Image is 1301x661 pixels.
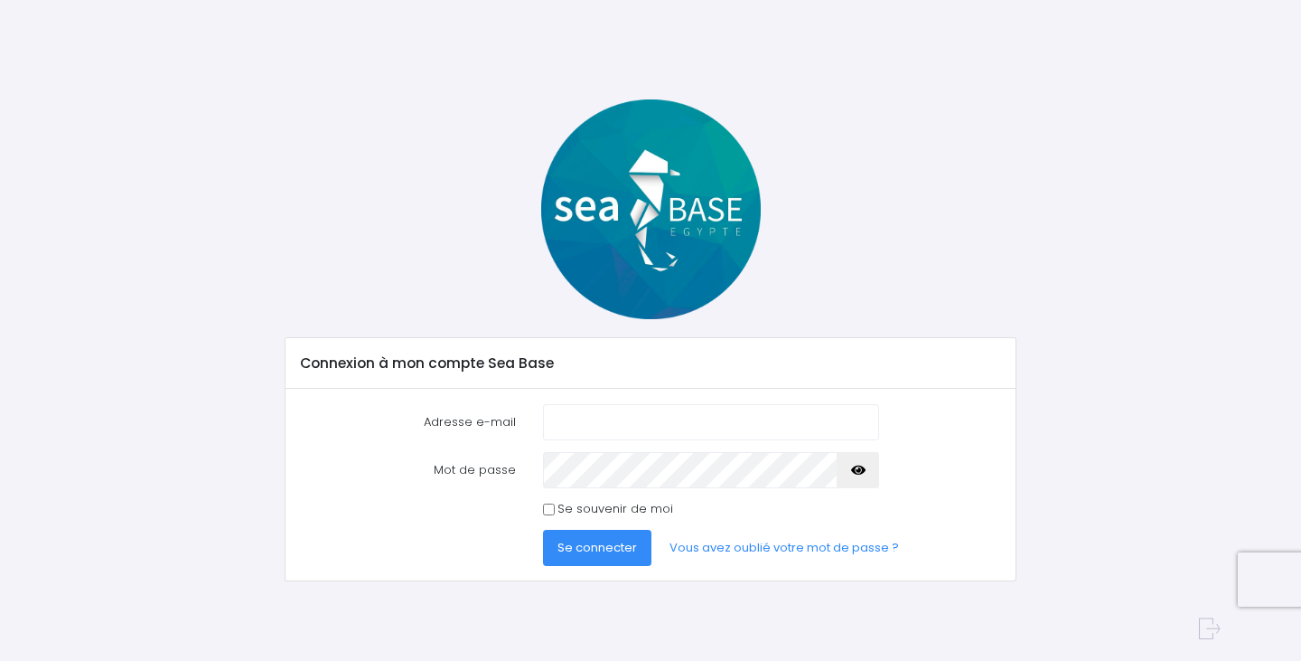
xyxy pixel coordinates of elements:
span: Se connecter [557,539,637,556]
label: Se souvenir de moi [557,500,673,518]
button: Se connecter [543,530,651,566]
a: Vous avez oublié votre mot de passe ? [655,530,913,566]
div: Connexion à mon compte Sea Base [285,338,1016,389]
label: Adresse e-mail [286,404,529,440]
label: Mot de passe [286,452,529,488]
